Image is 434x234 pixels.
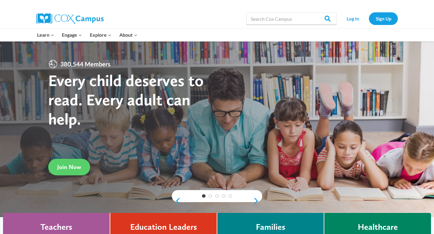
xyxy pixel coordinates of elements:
a: Sign Up [369,12,398,25]
span: 380,544 Members [58,59,113,69]
h4: Healthcare [358,222,398,232]
a: 1 [202,194,206,198]
strong: Every child deserves to read. Every adult can help. [48,71,204,128]
h4: Education Leaders [130,222,197,232]
span: Learn [37,31,54,39]
a: Join Now [48,159,90,175]
img: Cox Campus [36,13,104,24]
a: 2 [209,194,212,198]
nav: Primary Navigation [33,29,141,41]
a: 3 [215,194,219,198]
a: 4 [222,194,225,198]
span: About [119,31,137,39]
span: Join Now [57,163,81,171]
h4: Families [256,222,285,232]
a: next [253,197,262,205]
a: Log In [340,12,366,25]
span: Engage [62,31,82,39]
input: Search Cox Campus [246,13,337,25]
nav: Secondary Navigation [340,12,398,25]
span: Explore [90,31,112,39]
div: content slider buttons [172,195,262,207]
a: previous [172,197,181,205]
h4: Teachers [40,222,72,232]
a: 5 [228,194,232,198]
